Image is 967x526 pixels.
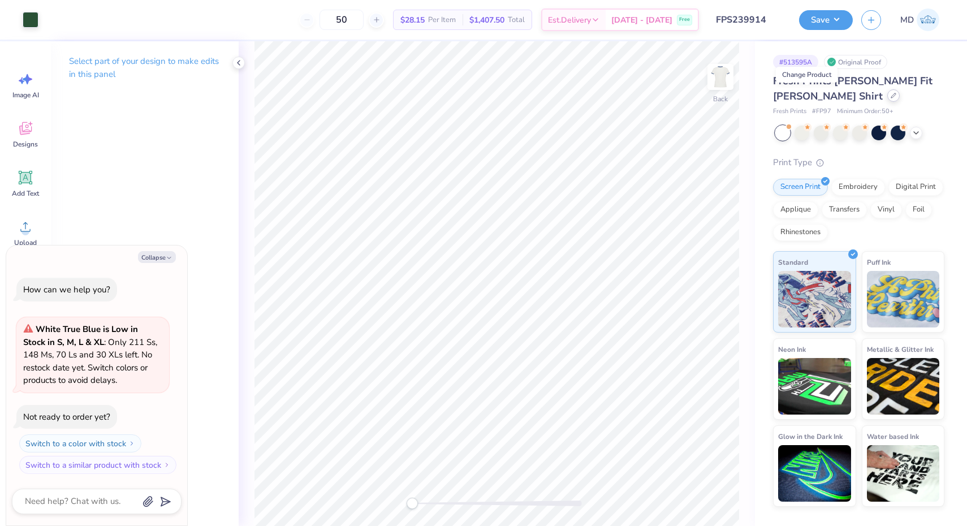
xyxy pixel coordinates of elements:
[867,343,934,355] span: Metallic & Glitter Ink
[822,201,867,218] div: Transfers
[320,10,364,30] input: – –
[69,55,221,81] p: Select part of your design to make edits in this panel
[128,440,135,447] img: Switch to a color with stock
[867,271,940,327] img: Puff Ink
[23,411,110,422] div: Not ready to order yet?
[831,179,885,196] div: Embroidery
[867,445,940,502] img: Water based Ink
[773,156,944,169] div: Print Type
[812,107,831,117] span: # FP97
[799,10,853,30] button: Save
[713,94,728,104] div: Back
[778,445,851,502] img: Glow in the Dark Ink
[773,201,818,218] div: Applique
[778,256,808,268] span: Standard
[895,8,944,31] a: MD
[776,67,838,83] div: Change Product
[611,14,672,26] span: [DATE] - [DATE]
[12,90,39,100] span: Image AI
[773,179,828,196] div: Screen Print
[837,107,893,117] span: Minimum Order: 50 +
[13,140,38,149] span: Designs
[548,14,591,26] span: Est. Delivery
[778,271,851,327] img: Standard
[407,498,418,509] div: Accessibility label
[773,55,818,69] div: # 513595A
[888,179,943,196] div: Digital Print
[707,8,791,31] input: Untitled Design
[679,16,690,24] span: Free
[400,14,425,26] span: $28.15
[19,456,176,474] button: Switch to a similar product with stock
[773,224,828,241] div: Rhinestones
[138,251,176,263] button: Collapse
[778,430,843,442] span: Glow in the Dark Ink
[23,324,157,386] span: : Only 211 Ss, 148 Ms, 70 Ls and 30 XLs left. No restock date yet. Switch colors or products to a...
[870,201,902,218] div: Vinyl
[917,8,939,31] img: Mads De Vera
[12,189,39,198] span: Add Text
[867,358,940,415] img: Metallic & Glitter Ink
[709,66,732,88] img: Back
[23,284,110,295] div: How can we help you?
[508,14,525,26] span: Total
[824,55,887,69] div: Original Proof
[905,201,932,218] div: Foil
[163,462,170,468] img: Switch to a similar product with stock
[19,434,141,452] button: Switch to a color with stock
[867,256,891,268] span: Puff Ink
[14,238,37,247] span: Upload
[428,14,456,26] span: Per Item
[23,324,138,348] strong: White True Blue is Low in Stock in S, M, L & XL
[469,14,504,26] span: $1,407.50
[778,343,806,355] span: Neon Ink
[778,358,851,415] img: Neon Ink
[900,14,914,27] span: MD
[773,74,933,103] span: Fresh Prints [PERSON_NAME] Fit [PERSON_NAME] Shirt
[773,107,806,117] span: Fresh Prints
[867,430,919,442] span: Water based Ink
